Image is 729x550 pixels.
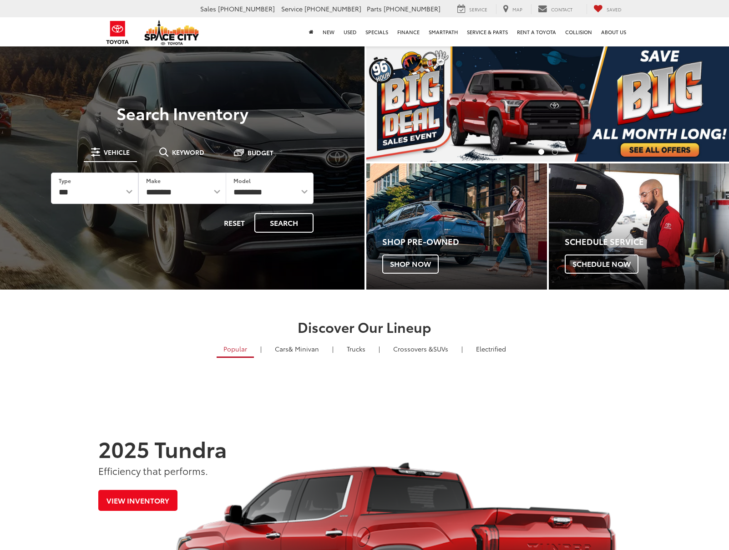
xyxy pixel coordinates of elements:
[217,341,254,358] a: Popular
[366,46,729,162] img: Big Deal Sales Event
[386,341,455,356] a: SUVs
[607,6,622,13] span: Saved
[469,6,487,13] span: Service
[462,17,512,46] a: Service & Parts
[366,64,421,143] button: Click to view previous picture.
[561,17,597,46] a: Collision
[587,4,628,14] a: My Saved Vehicles
[98,490,177,510] a: View Inventory
[459,344,465,353] li: |
[384,4,440,13] span: [PHONE_NUMBER]
[59,177,71,184] label: Type
[218,4,275,13] span: [PHONE_NUMBER]
[98,433,227,463] strong: 2025 Tundra
[254,213,314,233] button: Search
[367,4,382,13] span: Parts
[248,149,273,156] span: Budget
[304,17,318,46] a: Home
[552,149,558,155] li: Go to slide number 2.
[258,344,264,353] li: |
[200,4,216,13] span: Sales
[451,4,494,14] a: Service
[469,341,513,356] a: Electrified
[551,6,572,13] span: Contact
[366,163,547,290] div: Toyota
[512,17,561,46] a: Rent a Toyota
[382,255,439,274] span: Shop Now
[597,17,631,46] a: About Us
[382,237,547,246] h4: Shop Pre-Owned
[366,163,547,290] a: Shop Pre-Owned Shop Now
[172,149,204,155] span: Keyword
[38,104,326,122] h3: Search Inventory
[289,344,319,353] span: & Minivan
[281,4,303,13] span: Service
[512,6,522,13] span: Map
[233,177,251,184] label: Model
[98,464,631,477] p: Efficiency that performs.
[339,17,361,46] a: Used
[104,149,130,155] span: Vehicle
[146,177,161,184] label: Make
[361,17,393,46] a: Specials
[376,344,382,353] li: |
[304,4,361,13] span: [PHONE_NUMBER]
[538,149,544,155] li: Go to slide number 1.
[330,344,336,353] li: |
[393,344,433,353] span: Crossovers &
[366,46,729,162] section: Carousel section with vehicle pictures - may contain disclaimers.
[144,20,199,45] img: Space City Toyota
[531,4,579,14] a: Contact
[393,17,424,46] a: Finance
[44,319,685,334] h2: Discover Our Lineup
[424,17,462,46] a: SmartPath
[216,213,253,233] button: Reset
[674,64,729,143] button: Click to view next picture.
[366,46,729,162] div: carousel slide number 1 of 2
[101,18,135,47] img: Toyota
[496,4,529,14] a: Map
[318,17,339,46] a: New
[268,341,326,356] a: Cars
[565,255,638,274] span: Schedule Now
[340,341,372,356] a: Trucks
